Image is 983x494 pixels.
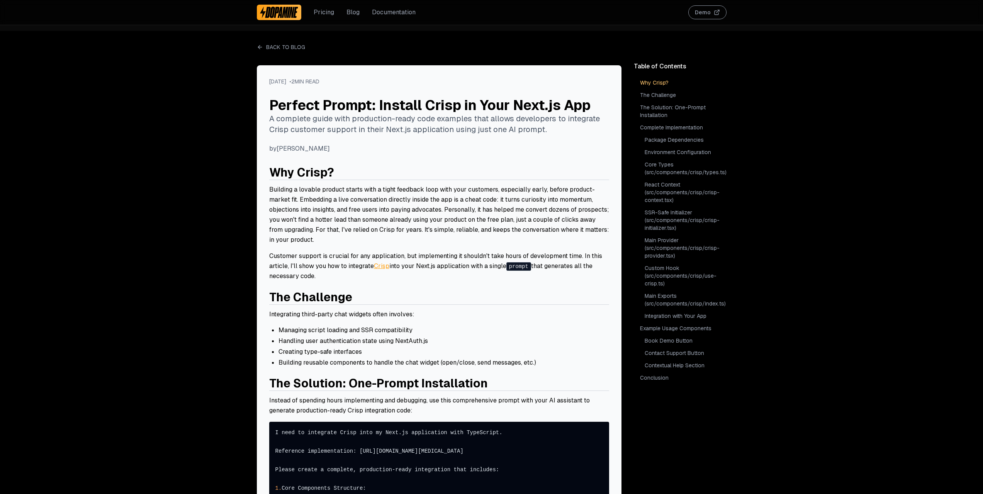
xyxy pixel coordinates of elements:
div: • 2 min read [289,78,319,92]
a: Back to Blog [257,43,305,51]
a: Why Crisp? [269,165,334,180]
a: SSR-Safe Initializer (src/components/crisp/crisp-initializer.tsx) [643,207,727,233]
a: Example Usage Components [638,323,727,334]
a: Main Exports (src/components/crisp/index.ts) [643,290,727,309]
a: Book Demo Button [643,335,727,346]
a: Custom Hook (src/components/crisp/use-crisp.ts) [643,263,727,289]
p: Building a lovable product starts with a tight feedback loop with your customers, especially earl... [269,185,609,245]
span: Core Components Structure: [282,485,366,491]
p: Instead of spending hours implementing and debugging, use this comprehensive prompt with your AI ... [269,396,609,416]
a: React Context (src/components/crisp/crisp-context.tsx) [643,179,727,205]
a: Blog [346,8,360,17]
p: Customer support is crucial for any application, but implementing it shouldn't take hours of deve... [269,251,609,281]
img: Dopamine [260,6,299,19]
a: Dopamine [257,5,302,20]
code: prompt [506,262,531,271]
button: Demo [688,5,727,19]
a: Complete Implementation [638,122,727,133]
a: The Solution: One-Prompt Installation [269,376,488,391]
li: Handling user authentication state using NextAuth.js [278,336,609,346]
a: Package Dependencies [643,134,727,145]
a: Conclusion [638,372,727,383]
p: A complete guide with production-ready code examples that allows developers to integrate Crisp cu... [269,113,609,135]
a: Integration with Your App [643,311,727,321]
span: Reference implementation: [URL][DOMAIN_NAME][MEDICAL_DATA] [275,448,463,454]
h1: Perfect Prompt: Install Crisp in Your Next.js App [269,98,609,113]
span: Please create a complete, production-ready integration that includes: [275,467,499,473]
span: I need to integrate Crisp into my Next.js application with TypeScript. [275,429,503,436]
a: Contact Support Button [643,348,727,358]
a: Documentation [372,8,416,17]
time: [DATE] [269,78,286,85]
a: Core Types (src/components/crisp/types.ts) [643,159,727,178]
a: Crisp [374,262,389,270]
a: Pricing [314,8,334,17]
a: The Challenge [269,290,352,305]
a: Contextual Help Section [643,360,727,371]
div: Table of Contents [634,62,727,71]
a: Environment Configuration [643,147,727,158]
span: 1. [275,485,282,491]
a: Why Crisp? [638,77,727,88]
a: The Challenge [638,90,727,100]
span: by [PERSON_NAME] [269,144,330,153]
p: Integrating third-party chat widgets often involves: [269,309,609,319]
li: Managing script loading and SSR compatibility [278,326,609,335]
li: Building reusable components to handle the chat widget (open/close, send messages, etc.) [278,358,609,367]
li: Creating type-safe interfaces [278,347,609,356]
a: Main Provider (src/components/crisp/crisp-provider.tsx) [643,235,727,261]
a: The Solution: One-Prompt Installation [638,102,727,121]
